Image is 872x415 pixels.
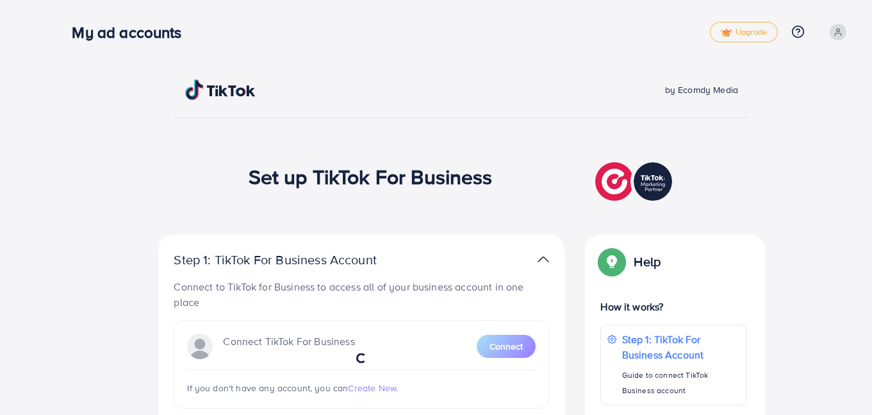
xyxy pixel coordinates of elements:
p: Guide to connect TikTok Business account [622,368,740,398]
p: Step 1: TikTok For Business Account [174,252,417,267]
h3: My ad accounts [72,23,192,42]
p: Help [634,254,661,269]
span: Upgrade [721,28,767,37]
p: Step 1: TikTok For Business Account [622,332,740,362]
img: TikTok partner [538,250,549,269]
img: TikTok [185,80,256,100]
h1: Set up TikTok For Business [249,164,493,189]
img: tick [721,28,732,37]
span: by Ecomdy Media [665,83,738,96]
img: Popup guide [600,250,623,273]
img: TikTok partner [595,159,675,204]
a: tickUpgrade [710,22,778,42]
p: How it works? [600,299,746,314]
